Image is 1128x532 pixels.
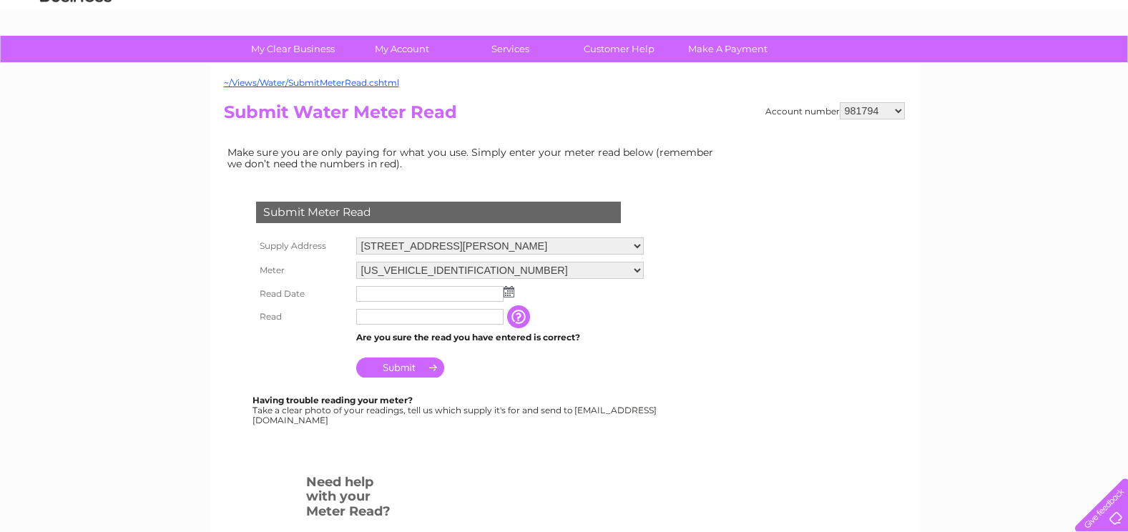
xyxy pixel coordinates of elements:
input: Information [507,305,533,328]
th: Meter [252,258,353,282]
img: ... [504,286,514,297]
th: Read Date [252,282,353,305]
div: Clear Business is a trading name of Verastar Limited (registered in [GEOGRAPHIC_DATA] No. 3667643... [227,8,903,69]
div: Submit Meter Read [256,202,621,223]
td: Make sure you are only paying for what you use. Simply enter your meter read below (remember we d... [224,143,725,173]
a: Blog [1004,61,1024,72]
a: 0333 014 3131 [858,7,957,25]
h2: Submit Water Meter Read [224,102,905,129]
a: Services [451,36,569,62]
h3: Need help with your Meter Read? [306,472,394,526]
img: logo.png [39,37,112,81]
a: Log out [1081,61,1114,72]
th: Read [252,305,353,328]
a: Water [876,61,903,72]
a: My Account [343,36,461,62]
a: My Clear Business [234,36,352,62]
a: Energy [912,61,943,72]
a: ~/Views/Water/SubmitMeterRead.cshtml [224,77,399,88]
a: Telecoms [952,61,995,72]
div: Account number [765,102,905,119]
div: Take a clear photo of your readings, tell us which supply it's for and send to [EMAIL_ADDRESS][DO... [252,395,659,425]
a: Customer Help [560,36,678,62]
a: Make A Payment [669,36,787,62]
input: Submit [356,358,444,378]
td: Are you sure the read you have entered is correct? [353,328,647,347]
b: Having trouble reading your meter? [252,395,413,405]
th: Supply Address [252,234,353,258]
a: Contact [1033,61,1068,72]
